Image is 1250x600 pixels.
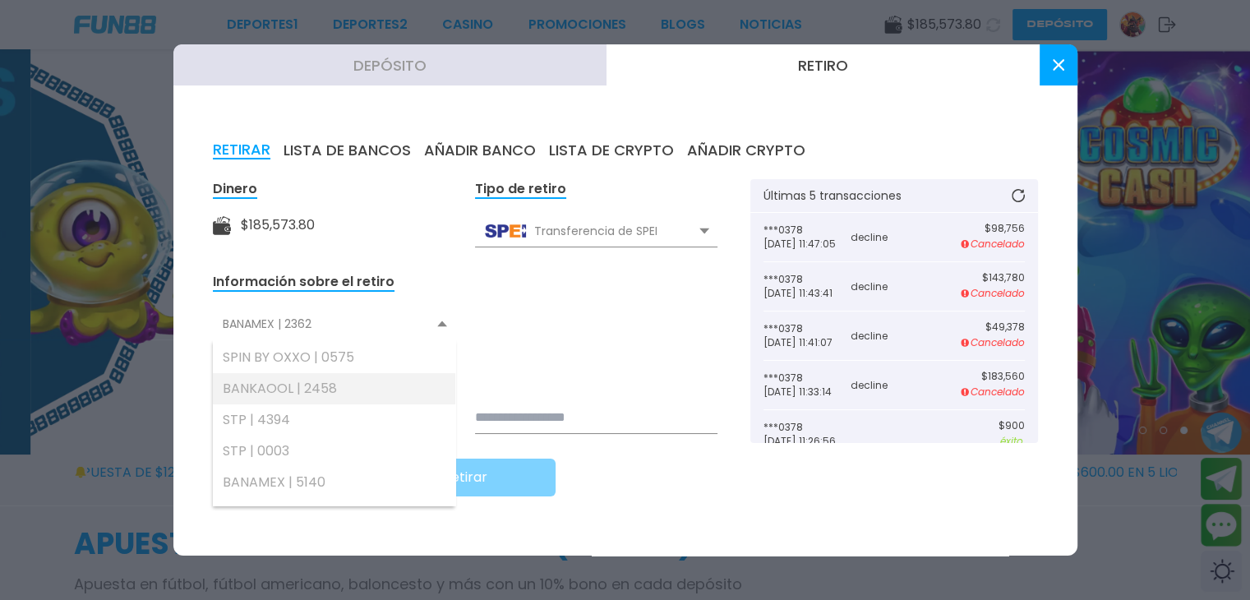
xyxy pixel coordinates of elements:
div: TRANSFER | 0065 [213,498,455,529]
p: decline [851,330,938,342]
p: decline [851,380,938,391]
p: $ 98,756 [961,223,1025,234]
div: BANKAOOL | 2458 [213,373,455,404]
div: Tipo de retiro [475,180,566,199]
p: [DATE] 11:47:05 [763,238,851,250]
p: Cancelado [961,286,1025,301]
p: Últimas 5 transacciones [763,190,902,201]
p: [DATE] 11:26:56 [763,436,894,447]
div: BANAMEX | 5140 [213,467,455,498]
p: Cancelado [961,385,1025,399]
p: Cancelado [961,335,1025,350]
p: [DATE] 11:43:41 [763,288,851,299]
button: RETIRAR [213,141,270,159]
p: decline [851,281,938,293]
div: Transferencia de SPEI [475,215,717,247]
button: Retiro [607,44,1040,85]
p: $ 49,378 [961,321,1025,333]
p: éxito [999,434,1025,449]
img: Transferencia de SPEI [485,224,526,238]
button: AÑADIR BANCO [424,141,536,159]
div: BANAMEX | 2362 [213,308,455,339]
button: LISTA DE CRYPTO [549,141,674,159]
button: LISTA DE BANCOS [284,141,411,159]
p: decline [851,232,938,243]
p: $ 143,780 [961,272,1025,284]
p: [DATE] 11:41:07 [763,337,851,348]
div: STP | 0003 [213,436,455,467]
p: $ 900 [999,420,1025,432]
button: Retirar [375,459,556,496]
div: Dinero [213,180,257,199]
div: $ 185,573.80 [241,215,315,235]
p: Cancelado [961,237,1025,252]
button: Depósito [173,44,607,85]
div: SPIN BY OXXO | 0575 [213,342,455,373]
button: AÑADIR CRYPTO [687,141,805,159]
div: Información sobre el retiro [213,273,394,292]
div: STP | 4394 [213,404,455,436]
p: $ 183,560 [961,371,1025,382]
p: [DATE] 11:33:14 [763,386,851,398]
